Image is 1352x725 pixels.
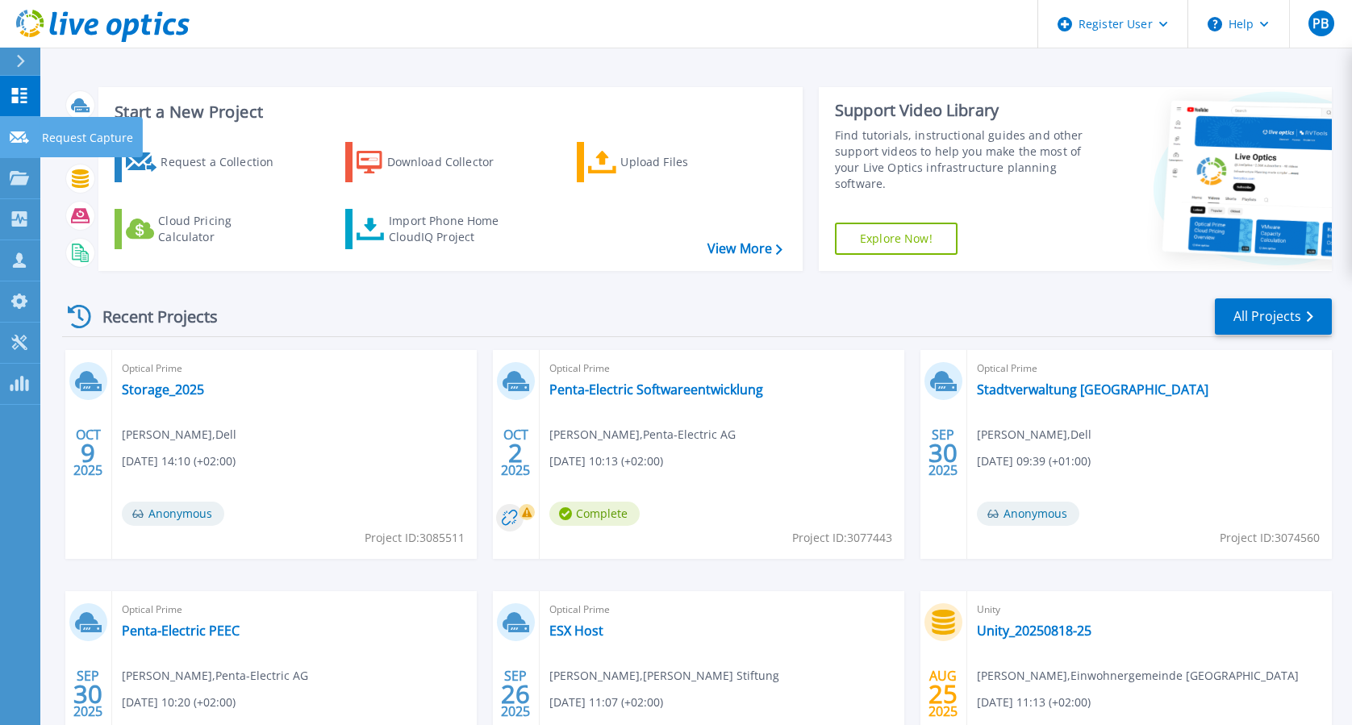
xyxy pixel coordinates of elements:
span: Optical Prime [549,360,895,377]
span: [DATE] 11:13 (+02:00) [977,694,1091,711]
div: Cloud Pricing Calculator [158,213,287,245]
span: [DATE] 10:20 (+02:00) [122,694,236,711]
a: Request a Collection [115,142,294,182]
span: Optical Prime [549,601,895,619]
span: Optical Prime [122,360,467,377]
span: Complete [549,502,640,526]
span: Anonymous [122,502,224,526]
a: Explore Now! [835,223,958,255]
span: Unity [977,601,1322,619]
span: Project ID: 3085511 [365,529,465,547]
span: [DATE] 14:10 (+02:00) [122,452,236,470]
span: [PERSON_NAME] , Dell [977,426,1091,444]
div: Download Collector [387,146,516,178]
span: [PERSON_NAME] , Dell [122,426,236,444]
span: [DATE] 10:13 (+02:00) [549,452,663,470]
span: [DATE] 11:07 (+02:00) [549,694,663,711]
span: 30 [73,687,102,701]
a: Cloud Pricing Calculator [115,209,294,249]
div: SEP 2025 [73,665,103,723]
a: Penta-Electric Softwareentwicklung [549,381,763,398]
span: Project ID: 3074560 [1220,529,1320,547]
p: Request Capture [42,117,133,159]
span: Anonymous [977,502,1079,526]
span: 26 [501,687,530,701]
div: Import Phone Home CloudIQ Project [389,213,515,245]
a: Unity_20250818-25 [977,623,1091,639]
div: Find tutorials, instructional guides and other support videos to help you make the most of your L... [835,127,1094,192]
a: Storage_2025 [122,381,204,398]
span: [DATE] 09:39 (+01:00) [977,452,1091,470]
h3: Start a New Project [115,103,782,121]
span: 25 [928,687,958,701]
span: [PERSON_NAME] , Penta-Electric AG [549,426,736,444]
div: OCT 2025 [500,423,531,482]
div: Recent Projects [62,297,240,336]
div: SEP 2025 [928,423,958,482]
a: View More [707,241,782,256]
a: Download Collector [345,142,525,182]
span: [PERSON_NAME] , Einwohnergemeinde [GEOGRAPHIC_DATA] [977,667,1299,685]
a: ESX Host [549,623,603,639]
span: 30 [928,446,958,460]
div: AUG 2025 [928,665,958,723]
div: SEP 2025 [500,665,531,723]
a: Stadtverwaltung [GEOGRAPHIC_DATA] [977,381,1208,398]
a: Upload Files [577,142,757,182]
span: Optical Prime [977,360,1322,377]
a: All Projects [1215,298,1332,335]
div: OCT 2025 [73,423,103,482]
div: Request a Collection [161,146,290,178]
span: Optical Prime [122,601,467,619]
span: 9 [81,446,95,460]
span: Project ID: 3077443 [792,529,892,547]
span: [PERSON_NAME] , [PERSON_NAME] Stiftung [549,667,779,685]
span: [PERSON_NAME] , Penta-Electric AG [122,667,308,685]
div: Support Video Library [835,100,1094,121]
a: Penta-Electric PEEC [122,623,240,639]
span: PB [1312,17,1329,30]
div: Upload Files [620,146,749,178]
span: 2 [508,446,523,460]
